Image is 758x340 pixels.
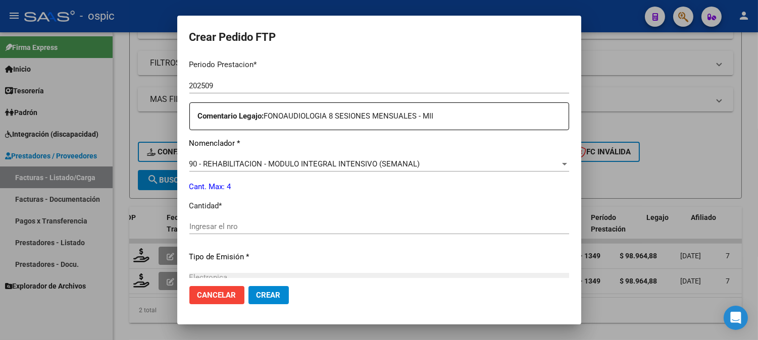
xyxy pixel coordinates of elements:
button: Cancelar [189,286,244,304]
p: Cantidad [189,200,569,212]
h2: Crear Pedido FTP [189,28,569,47]
span: Crear [257,291,281,300]
div: Open Intercom Messenger [724,306,748,330]
strong: Comentario Legajo: [198,111,264,121]
span: 90 - REHABILITACION - MODULO INTEGRAL INTENSIVO (SEMANAL) [189,159,420,168]
button: Crear [248,286,289,304]
p: FONOAUDIOLOGIA 8 SESIONES MENSUALES - MII [198,110,569,122]
span: Cancelar [197,291,236,300]
p: Nomenclador * [189,138,569,149]
p: Periodo Prestacion [189,59,569,71]
p: Tipo de Emisión * [189,251,569,263]
p: Cant. Max: 4 [189,181,569,193]
span: Electronica [189,273,228,282]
